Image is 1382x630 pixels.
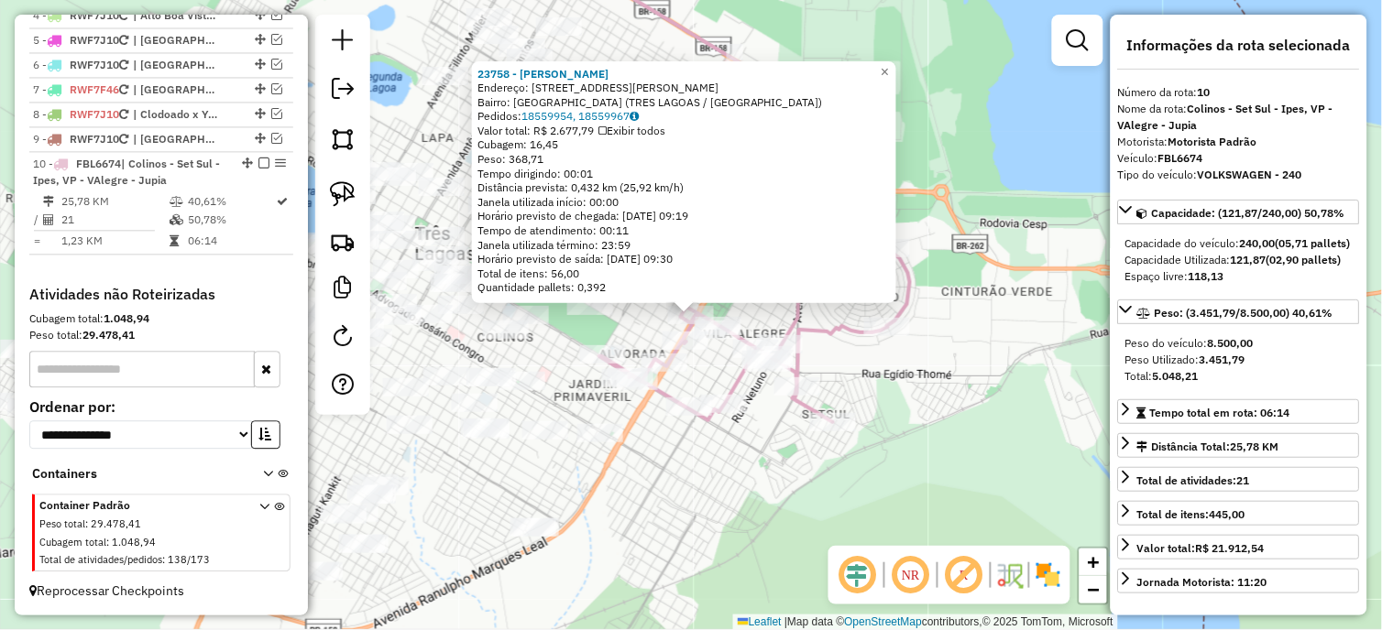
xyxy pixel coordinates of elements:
img: Criar rota [330,229,356,255]
span: 9 - [33,132,128,146]
span: Vila Nova [133,131,217,147]
div: Atividade não roteirizada - LINA MARCIA SIQUEIRA [464,420,510,439]
span: RWF7J10 [70,33,119,47]
div: Atividade não roteirizada - GILSON FABIO DOS SAN [333,221,378,239]
i: Rota otimizada [278,196,289,207]
span: | Colinos - Set Sul - Ipes, VP - VAlegre - Jupia [33,157,220,187]
a: Total de itens:445,00 [1118,501,1360,526]
span: RWF7J10 [70,8,119,22]
span: Reprocessar Checkpoints [29,582,184,599]
strong: 21 [1237,473,1250,487]
div: Atividade não roteirizada - LINA MARCIA SIQUEIRA [464,418,510,437]
strong: VOLKSWAGEN - 240 [1198,168,1302,181]
em: Visualizar rota [271,59,282,70]
div: Atividade não roteirizada - CONV DA LIDIA [7,398,53,417]
a: Exibir filtros [1059,22,1096,59]
div: Atividade não roteirizada - CASA NOSTRA BARBEARI [358,212,404,230]
a: Zoom out [1080,576,1107,603]
div: Horário previsto de saída: [DATE] 09:30 [477,252,891,266]
div: Atividade não roteirizada - SILVIA COSTA JARDIM [407,305,453,323]
span: Cubagem total [39,536,106,549]
span: Total de atividades/pedidos [39,553,162,566]
span: 29.478,41 [91,517,141,530]
div: Número da rota: [1118,84,1360,101]
span: Container Padrão [39,497,237,514]
td: 50,78% [187,211,276,229]
a: Distância Total:25,78 KM [1118,433,1360,458]
strong: Motorista Padrão [1168,135,1257,148]
td: / [33,211,42,229]
div: Atividade não roteirizada - FUMIKO ETO ME [419,227,465,245]
div: Distância prevista: 0,432 km (25,92 km/h) [477,180,891,195]
div: Atividade não roteirizada - PEDRO RONDON GOMES D [423,246,469,265]
i: Tempo total em rota [170,235,179,246]
span: RWF7F46 [70,82,119,96]
i: % de utilização da cubagem [170,214,183,225]
span: Alto Boa Vista e Predinhos [133,57,217,73]
div: Veículo: [1118,150,1360,167]
div: Atividade não roteirizada - DRIVE BEER [339,535,385,553]
strong: 5.048,21 [1153,369,1199,383]
div: Atividade não roteirizada - LEIZ DA SILVA MATIAS [507,49,553,67]
em: Alterar sequência das rotas [255,34,266,45]
span: Tempo total em rota: 06:14 [1150,406,1290,419]
div: Motorista: [1118,134,1360,150]
button: Ordem crescente [251,420,280,449]
em: Alterar sequência das rotas [255,83,266,94]
div: Atividade não roteirizada - AMANDA DA SILVA FERR [363,477,409,495]
div: Cubagem total: [29,310,293,327]
i: Veículo já utilizado nesta sessão [119,35,128,46]
em: Visualizar rota [271,34,282,45]
td: 1,23 KM [60,232,169,250]
strong: FBL6674 [1158,151,1203,165]
div: Tempo de atendimento: 00:11 [477,67,891,296]
span: Alto Boa Vista e Predinhos, Clodoado x Yamaguti, Vila Nova, Yamaguti x Ranulpho [133,7,217,24]
div: Atividade não roteirizada - JOSE ANTONIO VIEIRA [499,372,545,390]
div: Horário previsto de chegada: [DATE] 09:19 [477,209,891,223]
div: Atividade não roteirizada - ITAMAR CAMARGO DE ME [335,319,380,337]
div: Atividade não roteirizada - VANUSA RAQUEL DE CAR [346,329,392,347]
div: Atividade não roteirizada - MARIA DE FATIMA BEZE [330,186,376,204]
a: Total de atividades:21 [1118,467,1360,492]
h4: Atividades não Roteirizadas [29,286,293,303]
div: Tempo dirigindo: 00:01 [477,167,891,181]
em: Alterar sequência das rotas [255,59,266,70]
div: Atividade não roteirizada - RAFAEL ORLANDO MARCH [422,67,468,85]
a: Close popup [874,61,896,83]
div: Janela utilizada término: 23:59 [477,238,891,253]
div: Atividade não roteirizada - ESPETINHO DO SUSSUMO [354,162,400,180]
span: Capacidade: (121,87/240,00) 50,78% [1152,206,1345,220]
a: Reroteirizar Sessão [324,318,361,359]
span: 10 - [33,157,220,187]
strong: (05,71 pallets) [1276,236,1351,250]
a: Leaflet [738,615,782,628]
em: Alterar sequência das rotas [255,108,266,119]
div: Atividade não roteirizada - PAST. MASSAS MARIA [371,294,417,312]
div: Map data © contributors,© 2025 TomTom, Microsoft [733,614,1118,630]
div: Atividade não roteirizada - FABRICIO ATALLA PERE [470,368,516,386]
em: Alterar sequência das rotas [255,9,266,20]
div: Janela utilizada início: 00:00 [477,195,891,210]
div: Atividade não roteirizada - NF PRESTACOES DE SER [438,296,484,314]
span: 138/173 [168,553,210,566]
span: Vila Nova [133,32,217,49]
img: Selecionar atividades - laço [330,181,356,207]
div: Atividade não roteirizada - LUANA FERREIRA DA SI [334,232,379,250]
div: Atividade não roteirizada - R.L.B DA SILVA EIREL [370,168,416,186]
div: Atividade não roteirizada - GIANCARLO TELLES SIL [369,215,415,234]
div: Atividade não roteirizada - MERCEARIA VITORIA [513,518,559,537]
div: Capacidade do veículo: [1125,235,1353,252]
div: Atividade não roteirizada - CLOVIS TOSHIO MIASAK [376,231,422,249]
a: 18559954, 18559967 [521,109,639,123]
span: : [85,517,88,530]
div: Capacidade Utilizada: [1125,252,1353,268]
div: Peso total: [29,327,293,343]
div: Atividade não roteirizada - LINA MARCIA SIQUEIRA [461,418,507,437]
div: Atividade não roteirizada - JOSE ALFREDO SILVA S [503,306,549,324]
span: 6 - [33,58,128,71]
a: Criar modelo [324,269,361,310]
a: Valor total:R$ 21.912,54 [1118,535,1360,559]
span: 25,78 KM [1231,440,1279,453]
span: Peso do veículo: [1125,336,1254,350]
strong: 3.451,79 [1200,353,1245,366]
